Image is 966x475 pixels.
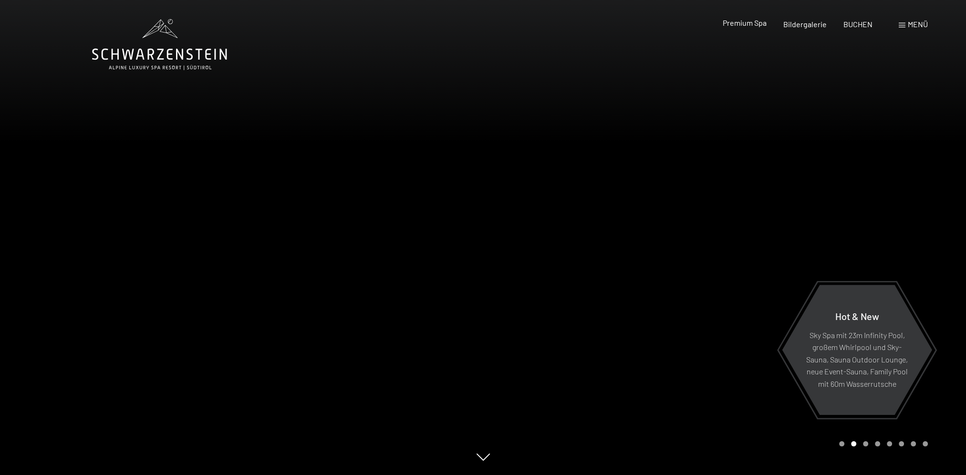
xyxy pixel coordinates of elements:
[911,441,916,446] div: Carousel Page 7
[783,20,827,29] a: Bildergalerie
[781,284,933,415] a: Hot & New Sky Spa mit 23m Infinity Pool, großem Whirlpool und Sky-Sauna, Sauna Outdoor Lounge, ne...
[863,441,868,446] div: Carousel Page 3
[835,310,879,321] span: Hot & New
[722,18,766,27] a: Premium Spa
[805,329,909,390] p: Sky Spa mit 23m Infinity Pool, großem Whirlpool und Sky-Sauna, Sauna Outdoor Lounge, neue Event-S...
[836,441,928,446] div: Carousel Pagination
[923,441,928,446] div: Carousel Page 8
[843,20,873,29] a: BUCHEN
[887,441,892,446] div: Carousel Page 5
[875,441,880,446] div: Carousel Page 4
[908,20,928,29] span: Menü
[899,441,904,446] div: Carousel Page 6
[839,441,844,446] div: Carousel Page 1
[851,441,856,446] div: Carousel Page 2 (Current Slide)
